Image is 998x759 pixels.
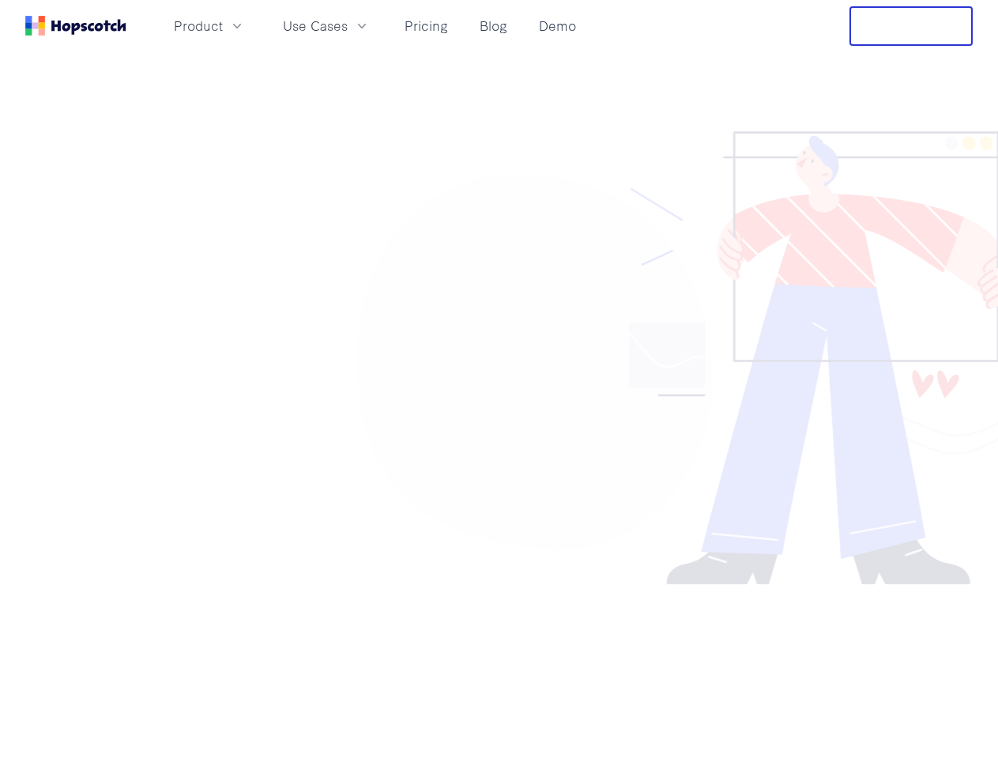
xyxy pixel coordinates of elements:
[473,13,514,39] a: Blog
[25,16,126,36] a: Home
[283,16,348,36] span: Use Cases
[174,16,223,36] span: Product
[273,13,379,39] button: Use Cases
[849,6,973,46] button: Free Trial
[533,13,582,39] a: Demo
[398,13,454,39] a: Pricing
[164,13,254,39] button: Product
